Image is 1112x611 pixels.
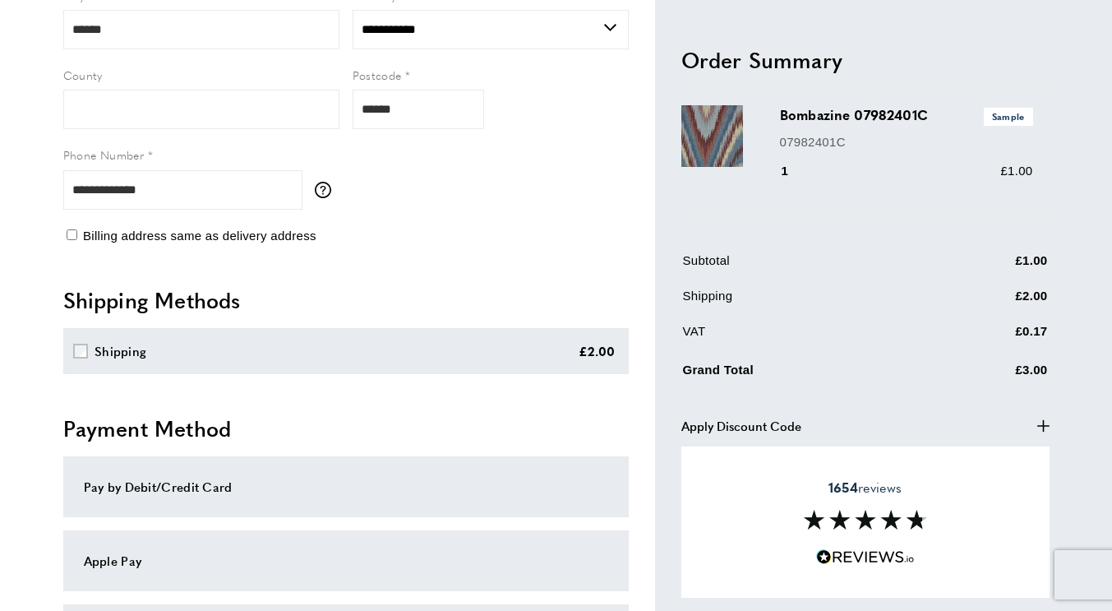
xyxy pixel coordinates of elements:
[63,146,145,163] span: Phone Number
[681,415,801,435] span: Apply Discount Code
[315,182,339,198] button: More information
[780,132,1033,151] p: 07982401C
[84,551,608,571] div: Apple Pay
[683,322,933,354] td: VAT
[683,357,933,392] td: Grand Total
[83,229,316,243] span: Billing address same as delivery address
[780,105,1033,125] h3: Bombazine 07982401C
[67,229,77,240] input: Billing address same as delivery address
[681,105,743,167] img: Bombazine 07982401C
[934,322,1048,354] td: £0.17
[681,44,1050,74] h2: Order Summary
[579,341,616,361] div: £2.00
[934,286,1048,318] td: £2.00
[828,479,902,496] span: reviews
[353,67,402,83] span: Postcode
[780,161,812,181] div: 1
[804,510,927,530] img: Reviews section
[63,67,103,83] span: County
[683,286,933,318] td: Shipping
[683,251,933,283] td: Subtotal
[828,478,858,497] strong: 1654
[63,414,629,443] h2: Payment Method
[934,357,1048,392] td: £3.00
[984,108,1033,125] span: Sample
[934,251,1048,283] td: £1.00
[816,549,915,565] img: Reviews.io 5 stars
[84,477,608,497] div: Pay by Debit/Credit Card
[95,341,146,361] div: Shipping
[63,285,629,315] h2: Shipping Methods
[1000,164,1032,178] span: £1.00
